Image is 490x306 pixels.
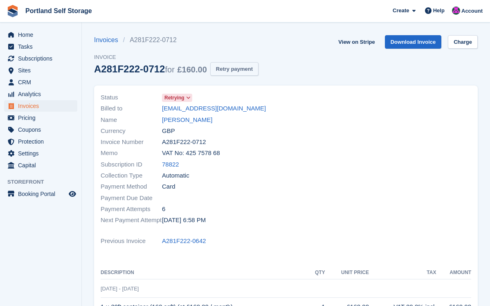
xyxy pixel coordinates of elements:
span: Retrying [164,94,184,101]
span: Capital [18,160,67,171]
img: David Baker [452,7,460,15]
span: Coupons [18,124,67,135]
span: GBP [162,126,175,136]
span: Subscription ID [101,160,162,169]
a: menu [4,29,77,40]
a: menu [4,100,77,112]
span: Subscriptions [18,53,67,64]
span: £160.00 [177,65,207,74]
div: A281F222-0712 [94,63,207,74]
span: Analytics [18,88,67,100]
span: Payment Due Date [101,193,162,203]
span: Settings [18,148,67,159]
a: 78822 [162,160,179,169]
span: Account [461,7,483,15]
a: menu [4,41,77,52]
span: Help [433,7,445,15]
span: Payment Attempts [101,205,162,214]
a: Charge [448,35,478,49]
span: Storefront [7,178,81,186]
span: Automatic [162,171,189,180]
span: Currency [101,126,162,136]
span: VAT No: 425 7578 68 [162,148,220,158]
span: Collection Type [101,171,162,180]
span: Previous Invoice [101,236,162,246]
a: [EMAIL_ADDRESS][DOMAIN_NAME] [162,104,266,113]
a: menu [4,160,77,171]
a: Download Invoice [385,35,442,49]
a: menu [4,76,77,88]
a: menu [4,88,77,100]
span: Invoices [18,100,67,112]
span: for [165,65,174,74]
span: Card [162,182,175,191]
button: Retry payment [210,62,258,76]
a: Preview store [67,189,77,199]
img: stora-icon-8386f47178a22dfd0bd8f6a31ec36ba5ce8667c1dd55bd0f319d3a0aa187defe.svg [7,5,19,17]
a: menu [4,148,77,159]
span: Name [101,115,162,125]
th: Tax [369,266,436,279]
span: 6 [162,205,165,214]
a: Portland Self Storage [22,4,95,18]
a: menu [4,188,77,200]
a: Invoices [94,35,123,45]
span: Status [101,93,162,102]
span: Protection [18,136,67,147]
th: Description [101,266,309,279]
span: Invoice Number [101,137,162,147]
span: Payment Method [101,182,162,191]
span: Booking Portal [18,188,67,200]
a: View on Stripe [335,35,378,49]
span: Sites [18,65,67,76]
a: menu [4,136,77,147]
span: Pricing [18,112,67,124]
span: Memo [101,148,162,158]
span: CRM [18,76,67,88]
span: Create [393,7,409,15]
span: Invoice [94,53,258,61]
a: menu [4,65,77,76]
th: QTY [309,266,325,279]
a: menu [4,124,77,135]
span: A281F222-0712 [162,137,206,147]
span: [DATE] - [DATE] [101,286,139,292]
a: menu [4,53,77,64]
a: A281F222-0642 [162,236,206,246]
span: Home [18,29,67,40]
a: Retrying [162,93,192,102]
time: 2025-09-04 17:58:36 UTC [162,216,206,225]
a: menu [4,112,77,124]
span: Tasks [18,41,67,52]
th: Amount [436,266,471,279]
nav: breadcrumbs [94,35,258,45]
span: Next Payment Attempt [101,216,162,225]
span: Billed to [101,104,162,113]
th: Unit Price [325,266,369,279]
a: [PERSON_NAME] [162,115,212,125]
